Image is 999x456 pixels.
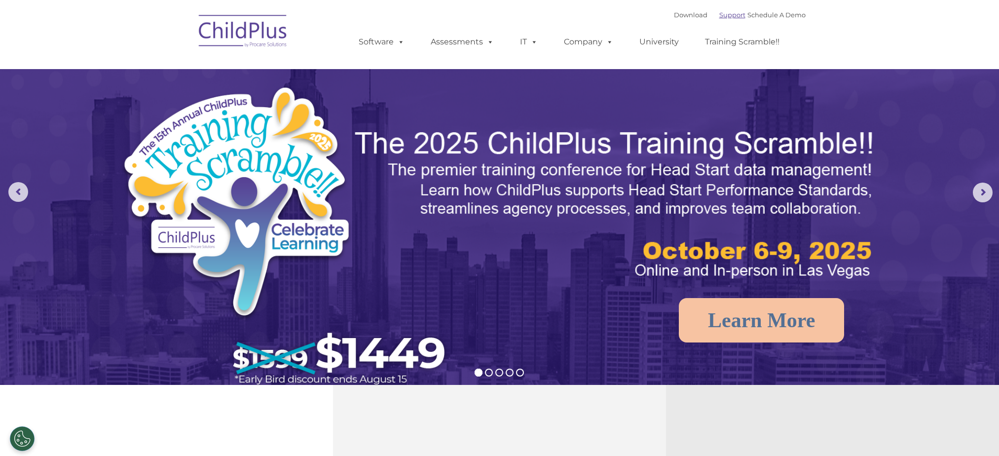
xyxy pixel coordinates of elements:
[674,11,806,19] font: |
[950,409,999,456] iframe: Chat Widget
[137,65,167,73] span: Last name
[194,8,293,57] img: ChildPlus by Procare Solutions
[510,32,548,52] a: IT
[137,106,179,113] span: Phone number
[421,32,504,52] a: Assessments
[629,32,689,52] a: University
[719,11,745,19] a: Support
[679,298,844,342] a: Learn More
[349,32,414,52] a: Software
[674,11,707,19] a: Download
[747,11,806,19] a: Schedule A Demo
[554,32,623,52] a: Company
[10,426,35,451] button: Cookies Settings
[695,32,789,52] a: Training Scramble!!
